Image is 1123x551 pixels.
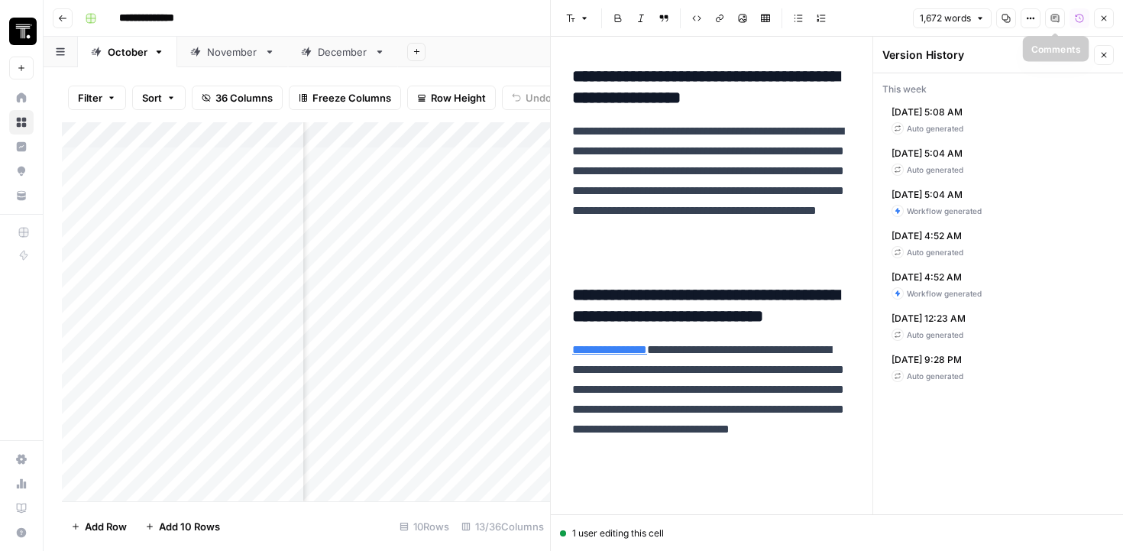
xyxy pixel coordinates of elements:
[892,105,963,119] span: [DATE] 5:08 AM
[142,90,162,105] span: Sort
[892,188,982,202] span: [DATE] 5:04 AM
[892,353,963,367] span: [DATE] 9:28 PM
[9,86,34,110] a: Home
[892,271,982,284] span: [DATE] 4:52 AM
[393,514,455,539] div: 10 Rows
[913,8,992,28] button: 1,672 words
[455,514,550,539] div: 13/36 Columns
[526,90,552,105] span: Undo
[9,135,34,159] a: Insights
[62,514,136,539] button: Add Row
[882,47,1089,63] div: Version History
[920,11,971,25] span: 1,672 words
[892,205,982,217] div: Workflow generated
[892,229,963,243] span: [DATE] 4:52 AM
[159,519,220,534] span: Add 10 Rows
[192,86,283,110] button: 36 Columns
[9,496,34,520] a: Learning Hub
[215,90,273,105] span: 36 Columns
[289,86,401,110] button: Freeze Columns
[9,472,34,496] a: Usage
[132,86,186,110] button: Sort
[78,37,177,67] a: October
[1031,42,1080,56] div: Comments
[407,86,496,110] button: Row Height
[9,447,34,472] a: Settings
[312,90,391,105] span: Freeze Columns
[882,83,1114,96] div: This week
[892,122,963,135] div: Auto generated
[9,110,34,135] a: Browse
[85,519,127,534] span: Add Row
[892,312,966,326] span: [DATE] 12:23 AM
[560,527,1114,540] div: 1 user editing this cell
[892,246,963,258] div: Auto generated
[892,370,963,382] div: Auto generated
[136,514,229,539] button: Add 10 Rows
[9,18,37,45] img: Thoughtspot Logo
[9,159,34,183] a: Opportunities
[892,329,966,341] div: Auto generated
[892,147,963,160] span: [DATE] 5:04 AM
[78,90,102,105] span: Filter
[177,37,288,67] a: November
[318,44,368,60] div: December
[431,90,486,105] span: Row Height
[207,44,258,60] div: November
[9,12,34,50] button: Workspace: Thoughtspot
[68,86,126,110] button: Filter
[892,164,963,176] div: Auto generated
[288,37,398,67] a: December
[108,44,147,60] div: October
[892,287,982,300] div: Workflow generated
[9,183,34,208] a: Your Data
[502,86,561,110] button: Undo
[9,520,34,545] button: Help + Support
